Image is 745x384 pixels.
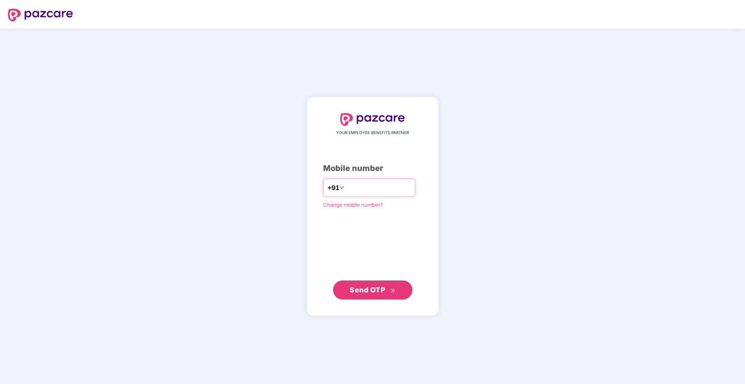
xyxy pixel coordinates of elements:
button: Send OTPdouble-right [333,280,412,300]
span: down [339,185,344,190]
span: +91 [327,183,339,193]
div: Mobile number [323,162,422,175]
span: Send OTP [350,286,385,294]
img: logo [340,113,405,126]
img: logo [8,9,73,21]
a: Change mobile number? [323,202,383,208]
span: YOUR EMPLOYEE BENEFITS PARTNER [336,130,409,136]
span: double-right [390,288,395,293]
